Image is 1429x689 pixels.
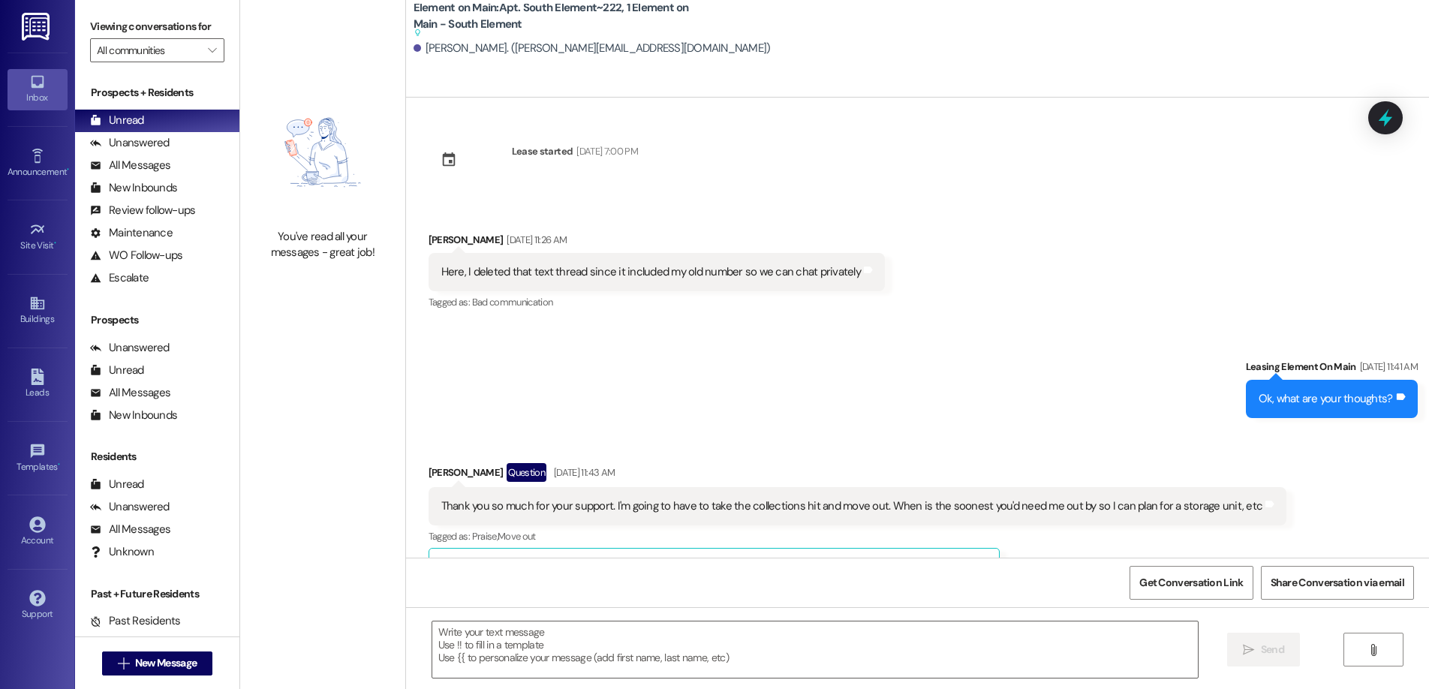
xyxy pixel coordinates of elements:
[8,585,68,626] a: Support
[1356,359,1418,375] div: [DATE] 11:41 AM
[441,264,861,280] div: Here, I deleted that text thread since it included my old number so we can chat privately
[8,69,68,110] a: Inbox
[512,143,573,159] div: Lease started
[67,164,69,175] span: •
[90,363,144,378] div: Unread
[550,465,615,480] div: [DATE] 11:43 AM
[1243,644,1254,656] i: 
[1259,391,1393,407] div: Ok, what are your thoughts?
[429,463,1287,487] div: [PERSON_NAME]
[90,248,182,263] div: WO Follow-ups
[1139,575,1243,591] span: Get Conversation Link
[429,525,1287,547] div: Tagged as:
[573,143,638,159] div: [DATE] 7:00 PM
[472,296,553,308] span: Bad communication
[498,530,536,543] span: Move out
[90,113,144,128] div: Unread
[1261,642,1284,657] span: Send
[1227,633,1300,666] button: Send
[75,449,239,465] div: Residents
[97,38,200,62] input: All communities
[507,463,546,482] div: Question
[90,158,170,173] div: All Messages
[1367,644,1379,656] i: 
[90,522,170,537] div: All Messages
[8,290,68,331] a: Buildings
[414,41,771,56] div: [PERSON_NAME]. ([PERSON_NAME][EMAIL_ADDRESS][DOMAIN_NAME])
[90,544,154,560] div: Unknown
[429,232,885,253] div: [PERSON_NAME]
[90,225,173,241] div: Maintenance
[1261,566,1414,600] button: Share Conversation via email
[472,530,498,543] span: Praise ,
[90,180,177,196] div: New Inbounds
[1271,575,1404,591] span: Share Conversation via email
[75,586,239,602] div: Past + Future Residents
[257,83,389,221] img: empty-state
[135,655,197,671] span: New Message
[441,498,1263,514] div: Thank you so much for your support. I'm going to have to take the collections hit and move out. W...
[8,438,68,479] a: Templates •
[90,15,224,38] label: Viewing conversations for
[8,217,68,257] a: Site Visit •
[90,477,144,492] div: Unread
[208,44,216,56] i: 
[90,385,170,401] div: All Messages
[22,13,53,41] img: ResiDesk Logo
[8,364,68,405] a: Leads
[90,135,170,151] div: Unanswered
[75,312,239,328] div: Prospects
[90,340,170,356] div: Unanswered
[90,499,170,515] div: Unanswered
[1130,566,1253,600] button: Get Conversation Link
[102,651,213,675] button: New Message
[54,238,56,248] span: •
[1246,359,1418,380] div: Leasing Element On Main
[90,203,195,218] div: Review follow-ups
[90,613,181,629] div: Past Residents
[429,291,885,313] div: Tagged as:
[118,657,129,669] i: 
[503,232,567,248] div: [DATE] 11:26 AM
[58,459,60,470] span: •
[90,270,149,286] div: Escalate
[257,229,389,261] div: You've read all your messages - great job!
[8,512,68,552] a: Account
[90,408,177,423] div: New Inbounds
[75,85,239,101] div: Prospects + Residents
